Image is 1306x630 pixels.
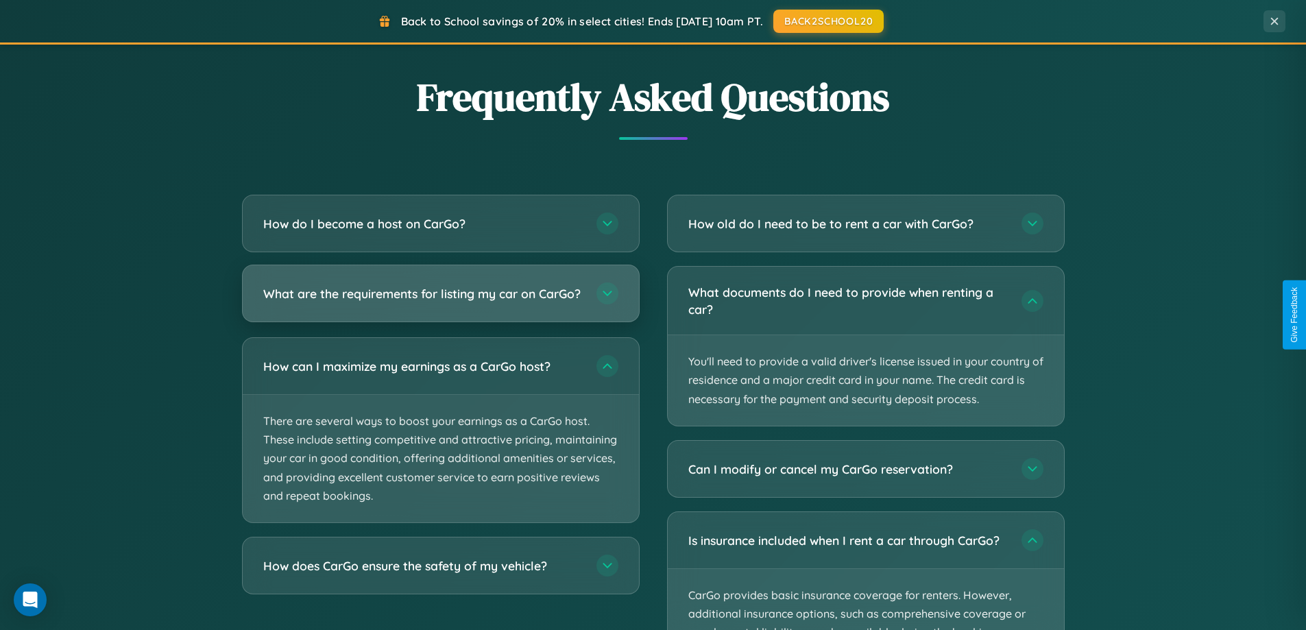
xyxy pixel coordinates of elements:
h3: How old do I need to be to rent a car with CarGo? [688,215,1008,232]
h3: Is insurance included when I rent a car through CarGo? [688,532,1008,549]
h3: Can I modify or cancel my CarGo reservation? [688,461,1008,478]
button: BACK2SCHOOL20 [773,10,884,33]
div: Open Intercom Messenger [14,583,47,616]
h3: How can I maximize my earnings as a CarGo host? [263,358,583,375]
h2: Frequently Asked Questions [242,71,1065,123]
p: You'll need to provide a valid driver's license issued in your country of residence and a major c... [668,335,1064,426]
div: Give Feedback [1290,287,1299,343]
span: Back to School savings of 20% in select cities! Ends [DATE] 10am PT. [401,14,763,28]
h3: What are the requirements for listing my car on CarGo? [263,285,583,302]
h3: How do I become a host on CarGo? [263,215,583,232]
h3: How does CarGo ensure the safety of my vehicle? [263,557,583,574]
p: There are several ways to boost your earnings as a CarGo host. These include setting competitive ... [243,395,639,522]
h3: What documents do I need to provide when renting a car? [688,284,1008,317]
